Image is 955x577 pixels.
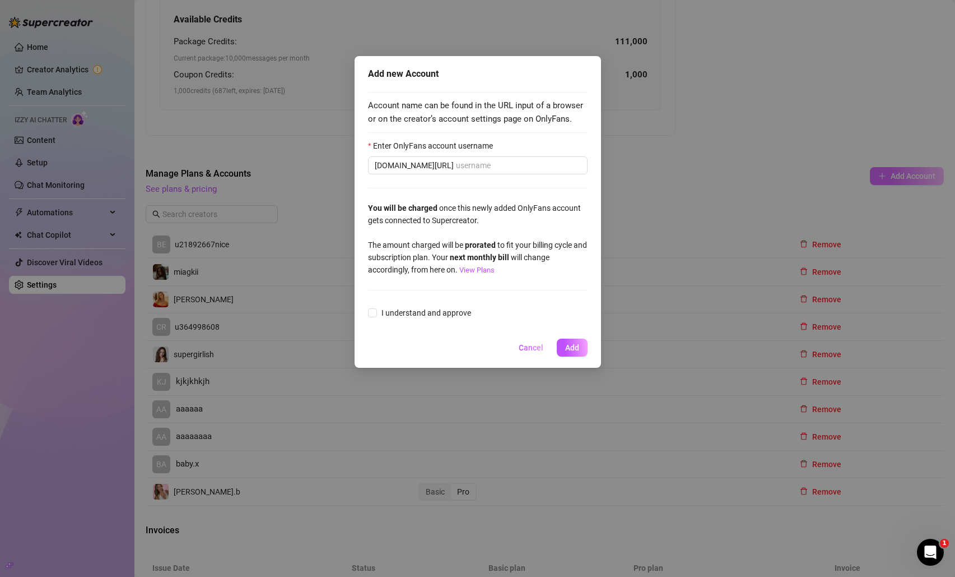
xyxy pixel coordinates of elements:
[368,99,588,126] span: Account name can be found in the URL input of a browser or on the creator’s account settings page...
[368,67,588,81] div: Add new Account
[456,159,581,172] input: Enter OnlyFans account username
[565,343,579,352] span: Add
[465,241,496,250] strong: prorated
[368,140,500,152] label: Enter OnlyFans account username
[917,539,944,566] iframe: Intercom live chat
[450,253,509,262] strong: next monthly bill
[519,343,543,352] span: Cancel
[510,339,552,357] button: Cancel
[940,539,949,548] span: 1
[375,159,454,172] span: [DOMAIN_NAME][URL]
[368,204,439,213] strong: You will be charged
[458,266,495,274] a: View Plans
[557,339,588,357] button: Add
[368,204,587,274] span: once this newly added OnlyFans account gets connected to Supercreator. The amount charged will be...
[377,307,476,319] span: I understand and approve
